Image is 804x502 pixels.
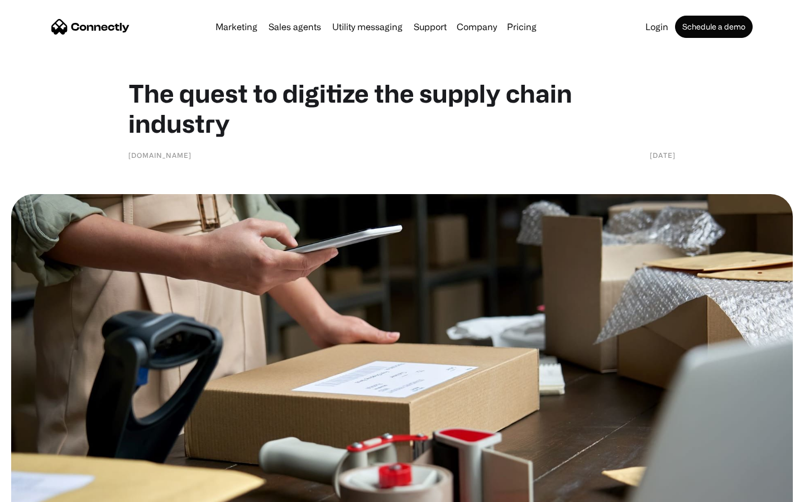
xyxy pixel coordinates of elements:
[328,22,407,31] a: Utility messaging
[128,149,192,161] div: [DOMAIN_NAME]
[211,22,262,31] a: Marketing
[641,22,673,31] a: Login
[675,16,753,38] a: Schedule a demo
[264,22,326,31] a: Sales agents
[502,22,541,31] a: Pricing
[11,482,67,498] aside: Language selected: English
[650,149,676,161] div: [DATE]
[409,22,451,31] a: Support
[128,78,676,138] h1: The quest to digitize the supply chain industry
[22,482,67,498] ul: Language list
[457,19,497,35] div: Company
